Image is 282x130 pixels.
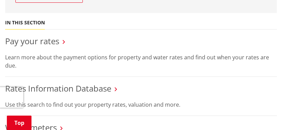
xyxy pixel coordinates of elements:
iframe: Messenger Launcher [251,101,275,126]
a: Top [7,116,31,130]
p: Learn more about the payment options for property and water rates and find out when your rates ar... [5,53,277,70]
a: Pay your rates [5,35,59,47]
p: Use this search to find out your property rates, valuation and more. [5,101,277,109]
h5: In this section [5,20,45,26]
a: Rates Information Database [5,83,111,94]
